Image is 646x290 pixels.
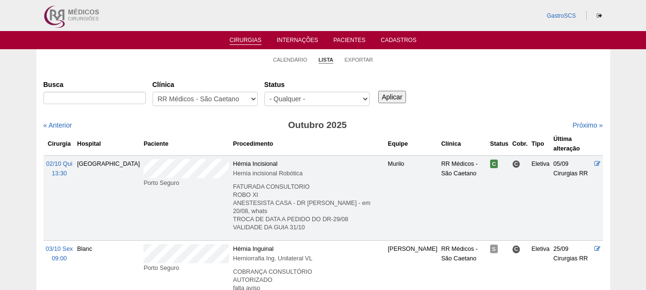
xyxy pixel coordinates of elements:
span: Consultório [512,245,520,253]
a: GastroSCS [547,12,576,19]
a: Exportar [344,56,373,63]
span: Suspensa [490,245,498,253]
td: [GEOGRAPHIC_DATA] [75,155,142,240]
span: 03/10 Sex [46,246,73,252]
div: Porto Seguro [143,178,229,188]
a: Lista [318,56,333,64]
span: 02/10 Qui [46,161,73,167]
span: Consultório [512,160,520,168]
th: Hospital [75,132,142,156]
i: Sair [597,13,602,19]
p: FATURADA CONSULTORIO ROBO XI ANESTESISTA CASA - DR [PERSON_NAME] - em 20/08, whats TROCA DE DATA ... [233,183,384,232]
span: 13:30 [52,170,67,177]
a: Próximo » [572,121,602,129]
a: « Anterior [44,121,72,129]
th: Tipo [530,132,552,156]
td: Eletiva [530,155,552,240]
th: Cirurgia [44,132,76,156]
span: Confirmada [490,160,498,168]
label: Busca [44,80,146,89]
a: Cirurgias [230,37,262,45]
a: 03/10 Sex 09:00 [46,246,73,262]
input: Digite os termos que você deseja procurar. [44,92,146,104]
th: Paciente [142,132,231,156]
h3: Outubro 2025 [177,118,457,132]
a: 02/10 Qui 13:30 [46,161,73,177]
th: Procedimento [231,132,386,156]
div: Hernia incisional Robótica [233,169,384,178]
a: Pacientes [333,37,365,46]
th: Clínica [439,132,488,156]
div: Porto Seguro [143,263,229,273]
td: 05/09 Cirurgias RR [551,155,592,240]
td: Murilo [386,155,439,240]
input: Aplicar [378,91,406,103]
th: Status [488,132,511,156]
td: Hérnia Incisional [231,155,386,240]
span: 09:00 [52,255,67,262]
th: Última alteração [551,132,592,156]
a: Editar [594,246,601,252]
div: Herniorrafia Ing. Unilateral VL [233,254,384,263]
th: Cobr. [510,132,529,156]
th: Equipe [386,132,439,156]
a: Calendário [273,56,307,63]
a: Internações [277,37,318,46]
a: Editar [594,161,601,167]
label: Status [264,80,370,89]
td: RR Médicos - São Caetano [439,155,488,240]
a: Cadastros [381,37,416,46]
label: Clínica [153,80,258,89]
